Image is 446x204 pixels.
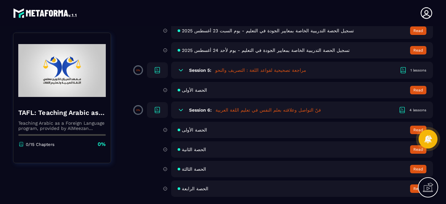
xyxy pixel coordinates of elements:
button: Read [410,126,426,134]
button: Read [410,165,426,173]
span: الحصة الأولى [182,87,207,93]
p: Teaching Arabic as a Foreign Language program, provided by AlMeezan Academy in the [GEOGRAPHIC_DATA] [18,120,106,131]
p: 0% [136,109,140,112]
span: الحصة الأولى [182,127,207,133]
h6: Session 6: [189,107,212,113]
button: Read [410,145,426,154]
p: 0% [136,69,140,72]
button: Read [410,184,426,193]
span: الحصة الرابعة [182,186,208,191]
span: تسجيل الحصة التدريبية الخاصة بمعايير الجودة في التعليم - يوم السبت 23 أغسطس 2025 [182,28,354,33]
span: الحصة الثانية [182,147,206,152]
span: تسجيل الحصة التدريبية الخاصة بمعايير الجودة في التعليم - يوم لأحد 24 أغسطس 2025 [182,48,350,53]
p: 0/15 Chapters [26,142,55,147]
h4: TAFL: Teaching Arabic as a Foreign Language program - july [18,108,106,117]
button: Read [410,46,426,55]
img: logo [13,7,78,20]
button: Read [410,26,426,35]
div: 4 lessons [409,108,426,113]
span: الحصة الثالثة [182,166,206,172]
h5: مراجعة تصحيحية لقواعد اللغة : التصريف والنحو [215,67,306,73]
h5: فنّ التواصل وعلاقته بعلم النفس في تعليم اللغة العربية [215,107,321,113]
p: 0% [98,141,106,148]
div: 1 lessons [410,68,426,73]
img: banner [18,38,106,103]
h6: Session 5: [189,68,211,73]
button: Read [410,86,426,94]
